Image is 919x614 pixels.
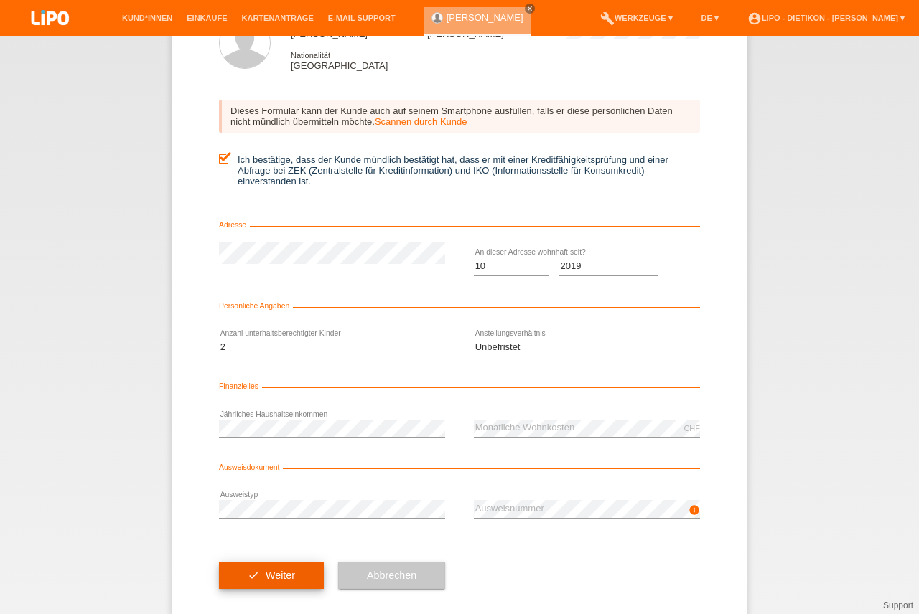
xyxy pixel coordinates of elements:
button: Abbrechen [338,562,445,589]
a: info [689,509,700,517]
div: Dieses Formular kann der Kunde auch auf seinem Smartphone ausfüllen, falls er diese persönlichen ... [219,100,700,133]
span: Nationalität [291,51,330,60]
span: Ausweisdokument [219,463,283,471]
a: close [525,4,535,14]
span: Finanzielles [219,382,262,390]
a: Einkäufe [179,14,234,22]
div: CHF [684,424,700,433]
a: buildWerkzeuge ▾ [593,14,680,22]
a: Kund*innen [115,14,179,22]
span: Abbrechen [367,570,416,581]
i: close [526,5,533,12]
i: account_circle [747,11,762,26]
i: info [689,504,700,516]
a: Support [883,600,913,610]
a: Scannen durch Kunde [375,116,467,127]
a: E-Mail Support [321,14,403,22]
span: Adresse [219,221,250,229]
a: [PERSON_NAME] [447,12,523,23]
div: [GEOGRAPHIC_DATA] [291,49,427,71]
a: DE ▾ [694,14,726,22]
a: LIPO pay [14,29,86,40]
label: Ich bestätige, dass der Kunde mündlich bestätigt hat, dass er mit einer Kreditfähigkeitsprüfung u... [219,154,700,186]
span: Weiter [266,570,295,581]
i: build [600,11,615,26]
a: account_circleLIPO - Dietikon - [PERSON_NAME] ▾ [740,14,912,22]
i: check [248,570,259,581]
span: Persönliche Angaben [219,302,293,310]
a: Kartenanträge [235,14,321,22]
button: check Weiter [219,562,324,589]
